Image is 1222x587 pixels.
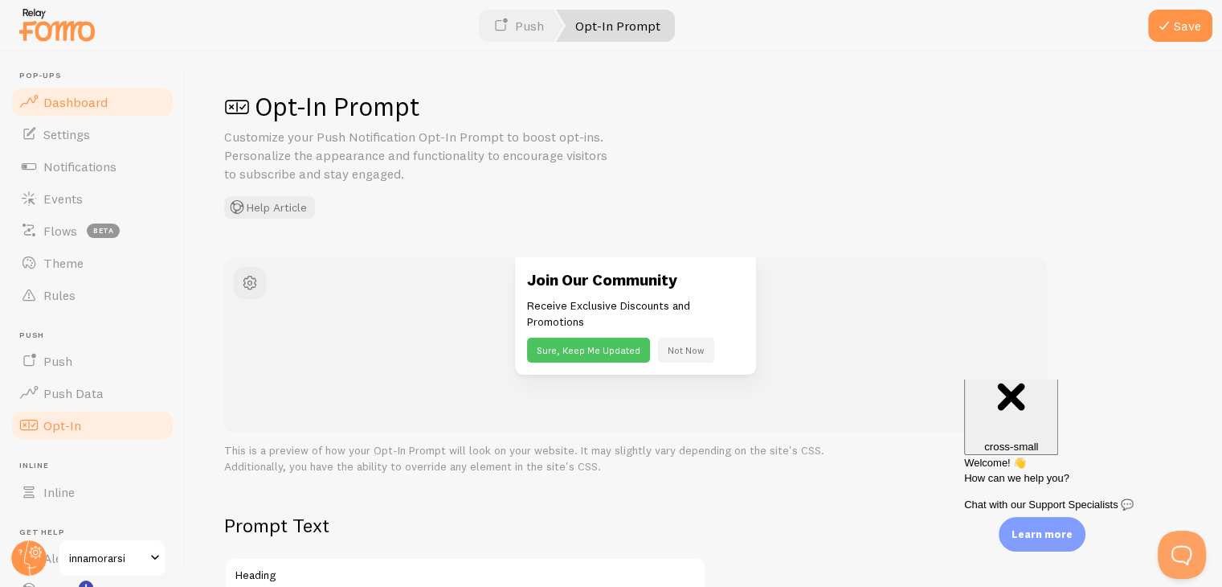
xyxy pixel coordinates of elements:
[19,71,175,81] span: Pop-ups
[19,461,175,471] span: Inline
[10,476,175,508] a: Inline
[43,287,76,303] span: Rules
[10,183,175,215] a: Events
[224,442,1047,474] p: This is a preview of how your Opt-In Prompt will look on your website. It may slightly vary depen...
[19,527,175,538] span: Get Help
[19,330,175,341] span: Push
[43,126,90,142] span: Settings
[10,409,175,441] a: Opt-In
[956,380,1215,531] iframe: Help Scout Beacon - Messages and Notifications
[10,86,175,118] a: Dashboard
[87,224,120,238] span: beta
[527,298,744,330] p: Receive Exclusive Discounts and Promotions
[43,484,75,500] span: Inline
[224,557,706,585] label: Heading
[43,191,83,207] span: Events
[527,269,744,290] h3: Join Our Community
[10,150,175,183] a: Notifications
[10,279,175,311] a: Rules
[10,118,175,150] a: Settings
[224,513,706,538] h2: Prompt Text
[43,255,84,271] span: Theme
[224,196,315,219] button: Help Article
[17,4,97,45] img: fomo-relay-logo-orange.svg
[999,517,1085,552] div: Learn more
[10,215,175,247] a: Flows beta
[1012,527,1073,542] p: Learn more
[658,338,714,363] button: Not Now
[10,247,175,279] a: Theme
[43,94,108,110] span: Dashboard
[224,90,1183,123] h1: Opt-In Prompt
[527,338,650,363] button: Sure, Keep Me Updated
[43,223,77,239] span: Flows
[10,345,175,377] a: Push
[43,385,104,401] span: Push Data
[224,128,610,183] p: Customize your Push Notification Opt-In Prompt to boost opt-ins. Personalize the appearance and f...
[43,158,116,174] span: Notifications
[43,353,72,369] span: Push
[43,417,81,433] span: Opt-In
[58,539,166,577] a: innamorarsi
[1158,531,1206,579] iframe: Help Scout Beacon - Open
[69,548,145,568] span: innamorarsi
[10,377,175,409] a: Push Data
